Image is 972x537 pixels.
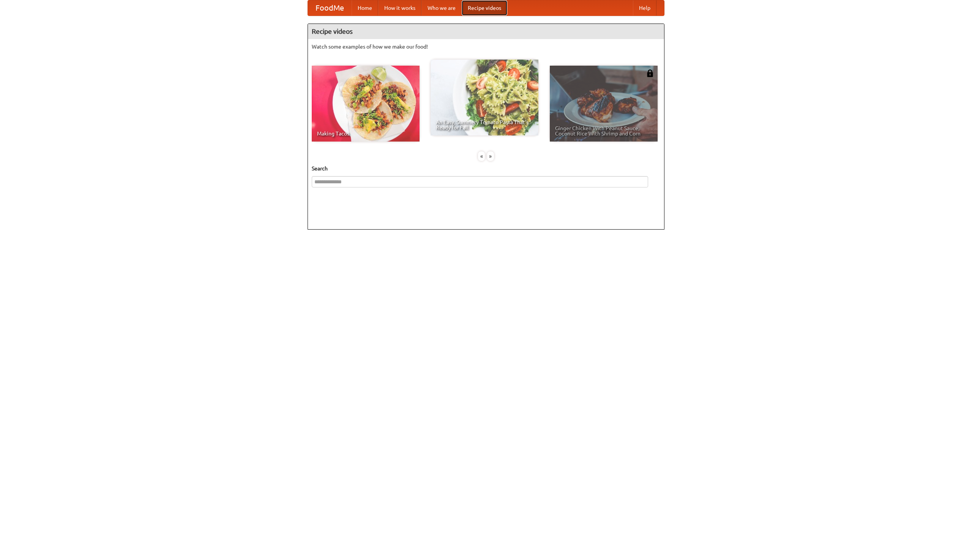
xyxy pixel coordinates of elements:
a: An Easy, Summery Tomato Pasta That's Ready for Fall [431,60,538,135]
a: Recipe videos [462,0,507,16]
p: Watch some examples of how we make our food! [312,43,660,50]
h4: Recipe videos [308,24,664,39]
span: Making Tacos [317,131,414,136]
a: FoodMe [308,0,352,16]
h5: Search [312,165,660,172]
a: How it works [378,0,421,16]
img: 483408.png [646,69,654,77]
span: An Easy, Summery Tomato Pasta That's Ready for Fall [436,120,533,130]
div: » [487,151,494,161]
a: Who we are [421,0,462,16]
a: Help [633,0,656,16]
a: Making Tacos [312,66,420,142]
a: Home [352,0,378,16]
div: « [478,151,485,161]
